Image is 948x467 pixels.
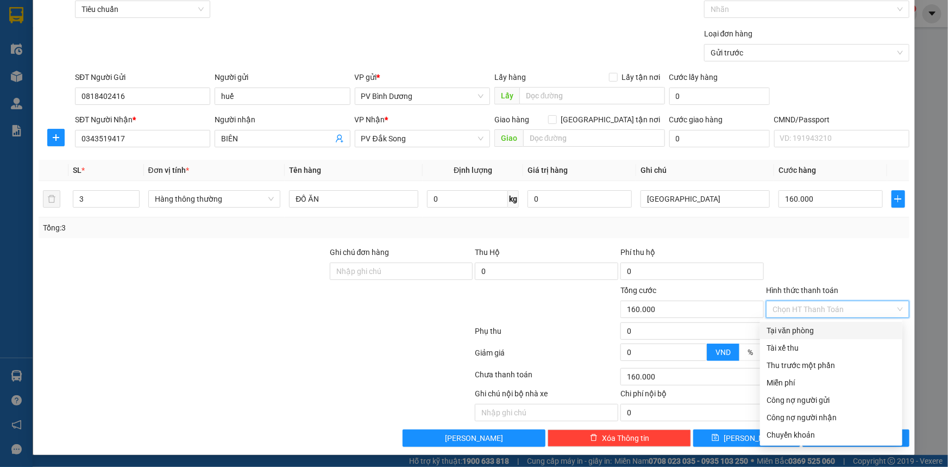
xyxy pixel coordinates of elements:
[767,429,896,441] div: Chuyển khoản
[618,71,665,83] span: Lấy tận nơi
[779,166,816,175] span: Cước hàng
[766,286,838,295] label: Hình thức thanh toán
[557,114,665,126] span: [GEOGRAPHIC_DATA] tận nơi
[355,71,490,83] div: VP gửi
[355,115,385,124] span: VP Nhận
[508,190,519,208] span: kg
[75,71,210,83] div: SĐT Người Gửi
[155,191,274,207] span: Hàng thông thường
[620,388,764,404] div: Chi phí nội bộ
[892,190,905,208] button: plus
[83,76,101,91] span: Nơi nhận:
[669,88,770,105] input: Cước lấy hàng
[620,286,656,295] span: Tổng cước
[602,432,649,444] span: Xóa Thông tin
[669,130,770,147] input: Cước giao hàng
[669,115,723,124] label: Cước giao hàng
[330,263,473,280] input: Ghi chú đơn hàng
[767,359,896,371] div: Thu trước một phần
[73,166,81,175] span: SL
[289,166,321,175] span: Tên hàng
[361,88,484,104] span: PV Bình Dương
[474,369,620,388] div: Chưa thanh toán
[11,24,25,52] img: logo
[330,248,390,257] label: Ghi chú đơn hàng
[148,166,189,175] span: Đơn vị tính
[494,115,529,124] span: Giao hàng
[590,434,598,443] span: delete
[711,45,903,61] span: Gửi trước
[528,166,568,175] span: Giá trị hàng
[37,76,74,82] span: PV Bình Dương
[523,129,665,147] input: Dọc đường
[748,348,753,357] span: %
[620,246,764,263] div: Phí thu hộ
[109,76,151,88] span: PV [PERSON_NAME]
[475,248,500,257] span: Thu Hộ
[475,404,618,421] input: Nhập ghi chú
[519,87,665,104] input: Dọc đường
[704,29,753,38] label: Loại đơn hàng
[494,73,526,82] span: Lấy hàng
[475,388,618,404] div: Ghi chú nội bộ nhà xe
[767,377,896,389] div: Miễn phí
[548,429,691,447] button: deleteXóa Thông tin
[215,71,350,83] div: Người gửi
[81,1,204,17] span: Tiêu chuẩn
[767,394,896,406] div: Công nợ người gửi
[445,432,503,444] span: [PERSON_NAME]
[454,166,492,175] span: Định lượng
[48,133,64,142] span: plus
[43,222,366,234] div: Tổng: 3
[774,114,909,126] div: CMND/Passport
[109,41,153,49] span: BD10250255
[767,342,896,354] div: Tài xế thu
[28,17,88,58] strong: CÔNG TY TNHH [GEOGRAPHIC_DATA] 214 QL13 - P.26 - Q.BÌNH THẠNH - TP HCM 1900888606
[715,348,731,357] span: VND
[47,129,65,146] button: plus
[474,347,620,366] div: Giảm giá
[892,195,905,203] span: plus
[724,432,782,444] span: [PERSON_NAME]
[494,87,519,104] span: Lấy
[289,190,418,208] input: VD: Bàn, Ghế
[103,49,153,57] span: 13:38:06 [DATE]
[636,160,774,181] th: Ghi chú
[760,409,902,426] div: Cước gửi hàng sẽ được ghi vào công nợ của người nhận
[669,73,718,82] label: Cước lấy hàng
[11,76,22,91] span: Nơi gửi:
[712,434,719,443] span: save
[37,65,126,73] strong: BIÊN NHẬN GỬI HÀNG HOÁ
[403,429,546,447] button: [PERSON_NAME]
[474,325,620,344] div: Phụ thu
[767,325,896,337] div: Tại văn phòng
[693,429,800,447] button: save[PERSON_NAME]
[43,190,60,208] button: delete
[361,130,484,147] span: PV Đắk Song
[641,190,770,208] input: Ghi Chú
[335,134,344,143] span: user-add
[75,114,210,126] div: SĐT Người Nhận
[760,391,902,409] div: Cước gửi hàng sẽ được ghi vào công nợ của người gửi
[494,129,523,147] span: Giao
[215,114,350,126] div: Người nhận
[767,412,896,424] div: Công nợ người nhận
[528,190,632,208] input: 0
